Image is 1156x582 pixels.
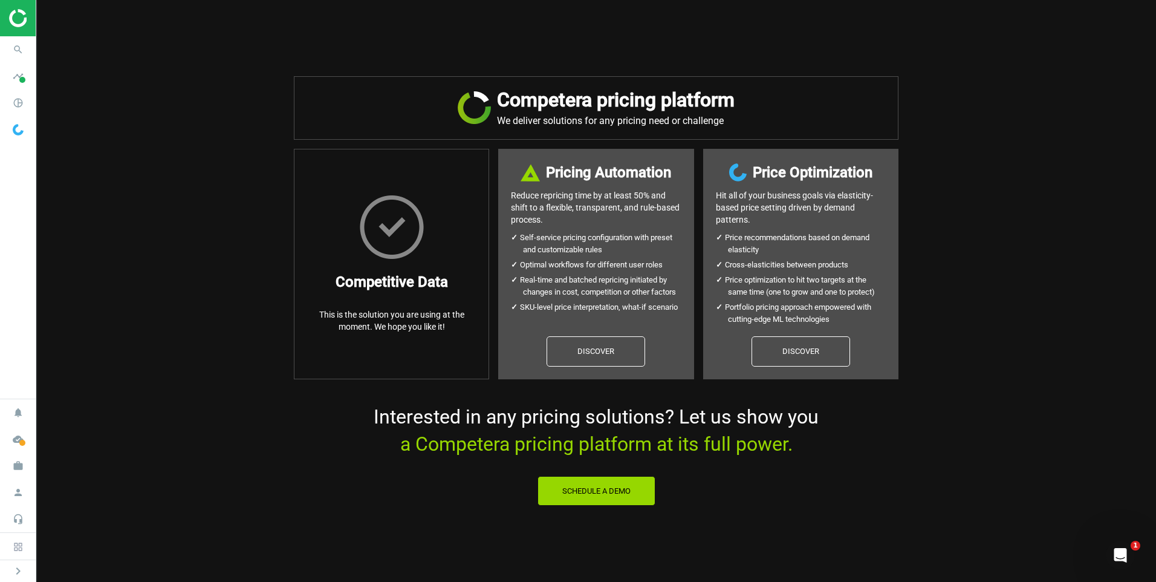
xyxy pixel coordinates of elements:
li: SKU-level price interpretation, what-if scenario [523,301,681,313]
li: Price recommendations based on demand elasticity [728,232,886,256]
i: timeline [7,65,30,88]
a: Discover [547,336,645,367]
p: This is the solution you are using at the moment. We hope you like it! [307,309,476,333]
i: work [7,454,30,477]
li: Cross-elasticities between products [728,259,886,271]
span: 1 [1131,541,1140,551]
h2: Competera pricing platform [497,89,735,111]
button: Schedule a Demo [537,476,655,506]
i: search [7,38,30,61]
i: headset_mic [7,508,30,531]
i: notifications [7,401,30,424]
li: Real-time and batched repricing initiated by changes in cost, competition or other factors [523,274,681,298]
i: pie_chart_outlined [7,91,30,114]
span: a Competera pricing platform at its full power. [400,433,793,456]
li: Optimal workflows for different user roles [523,259,681,271]
a: Discover [752,336,850,367]
img: wGWNvw8QSZomAAAAABJRU5ErkJggg== [13,124,24,136]
img: JRVR7TKHubxRX4WiWFsHXLVQu3oYgKr0EdU6k5jjvBYYAAAAAElFTkSuQmCC [458,91,491,124]
h3: Pricing Automation [546,162,671,183]
p: Hit all of your business goals via elasticity- based price setting driven by demand patterns. [716,189,886,226]
p: Reduce repricing time by at least 50% and shift to a flexible, transparent, and rule-based process. [511,189,681,226]
p: We deliver solutions for any pricing need or challenge [497,115,735,127]
i: chevron_right [11,564,25,578]
button: chevron_right [3,563,33,579]
i: person [7,481,30,504]
li: Self-service pricing configuration with preset and customizable rules [523,232,681,256]
p: Interested in any pricing solutions? Let us show you [294,404,898,458]
h3: Competitive Data [336,271,448,293]
li: Portfolio pricing approach empowered with cutting-edge ML technologies [728,301,886,325]
img: wGWNvw8QSZomAAAAABJRU5ErkJggg== [729,163,747,181]
i: cloud_done [7,428,30,451]
img: ajHJNr6hYgQAAAAASUVORK5CYII= [9,9,95,27]
li: Price optimization to hit two targets at the same time (one to grow and one to protect) [728,274,886,298]
img: HxscrLsMTvcLXxPnqlhRQhRi+upeiQYiT7g7j1jdpu6T9n6zgWWHzG7gAAAABJRU5ErkJggg== [360,195,424,259]
h3: Price Optimization [753,162,872,183]
iframe: Intercom live chat [1106,541,1135,570]
img: DI+PfHAOTJwAAAAASUVORK5CYII= [521,164,540,181]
